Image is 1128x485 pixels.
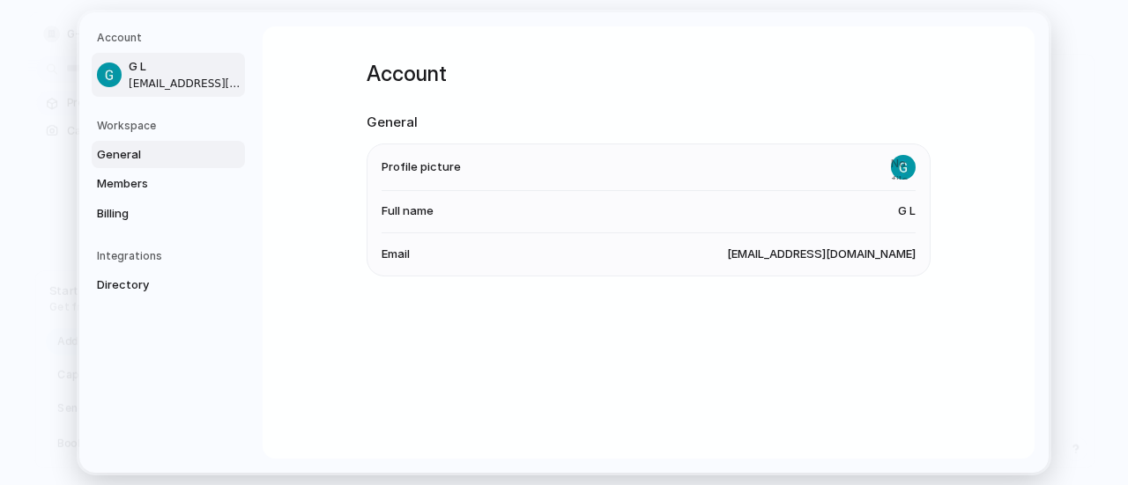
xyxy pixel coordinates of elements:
span: Email [382,246,410,263]
span: Billing [97,204,210,222]
h1: Account [367,58,931,90]
h5: Integrations [97,248,245,264]
h5: Account [97,30,245,46]
a: G L[EMAIL_ADDRESS][DOMAIN_NAME] [92,53,245,97]
span: [EMAIL_ADDRESS][DOMAIN_NAME] [129,75,241,91]
a: General [92,140,245,168]
a: Directory [92,271,245,299]
span: [EMAIL_ADDRESS][DOMAIN_NAME] [727,246,916,263]
span: G L [898,202,916,220]
a: Billing [92,199,245,227]
span: General [97,145,210,163]
span: Members [97,175,210,193]
a: Members [92,170,245,198]
span: Directory [97,276,210,294]
span: Profile picture [382,158,461,176]
h2: General [367,113,931,133]
h5: Workspace [97,117,245,133]
span: G L [129,58,241,76]
span: Full name [382,202,434,220]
